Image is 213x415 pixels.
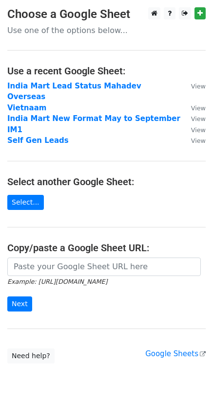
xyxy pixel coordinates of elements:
small: View [191,83,206,90]
a: India Mart Lead Status Mahadev Overseas [7,82,141,102]
h4: Use a recent Google Sheet: [7,65,206,77]
a: View [181,82,206,90]
input: Next [7,296,32,311]
small: View [191,115,206,122]
small: View [191,104,206,112]
h3: Choose a Google Sheet [7,7,206,21]
small: View [191,137,206,144]
h4: Select another Google Sheet: [7,176,206,188]
a: Select... [7,195,44,210]
small: Example: [URL][DOMAIN_NAME] [7,278,107,285]
a: IM1 [7,125,22,134]
a: Vietnaam [7,104,46,112]
a: View [181,104,206,112]
a: Need help? [7,348,55,363]
a: View [181,136,206,145]
a: Self Gen Leads [7,136,69,145]
input: Paste your Google Sheet URL here [7,258,201,276]
p: Use one of the options below... [7,25,206,35]
iframe: Chat Widget [164,368,213,415]
a: India Mart New Format May to September [7,114,180,123]
small: View [191,126,206,134]
a: View [181,114,206,123]
h4: Copy/paste a Google Sheet URL: [7,242,206,254]
a: View [181,125,206,134]
a: Google Sheets [145,349,206,358]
